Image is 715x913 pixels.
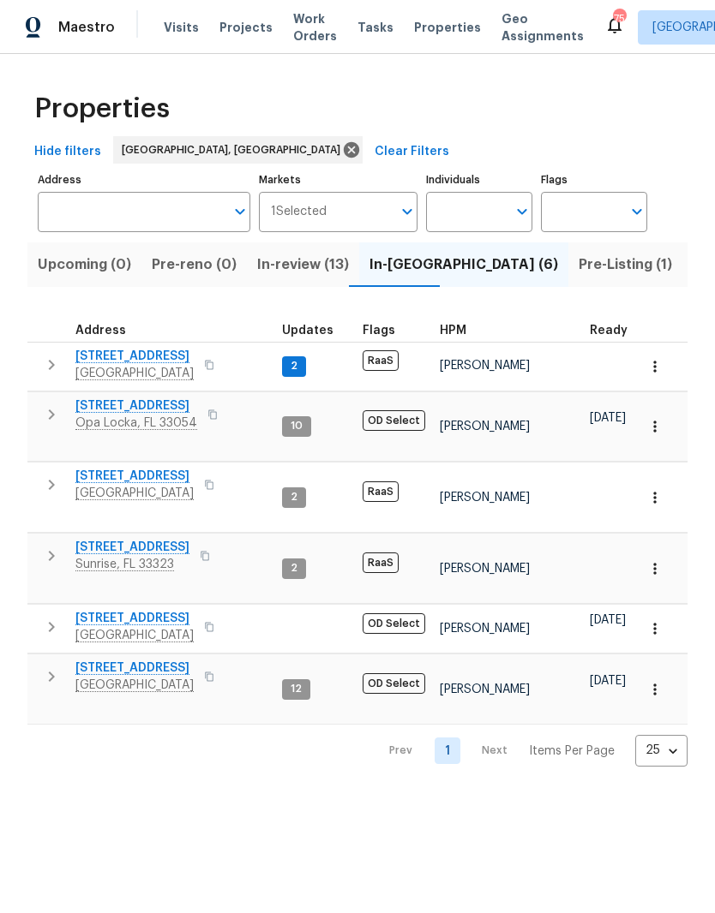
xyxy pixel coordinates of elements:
[363,325,395,337] span: Flags
[363,481,399,502] span: RaaS
[414,19,481,36] span: Properties
[440,421,530,433] span: [PERSON_NAME]
[152,253,237,277] span: Pre-reno (0)
[284,682,309,696] span: 12
[27,136,108,168] button: Hide filters
[363,552,399,573] span: RaaS
[38,175,250,185] label: Address
[590,614,626,626] span: [DATE]
[357,21,394,33] span: Tasks
[75,325,126,337] span: Address
[590,412,626,424] span: [DATE]
[293,10,337,45] span: Work Orders
[58,19,115,36] span: Maestro
[284,419,309,433] span: 10
[510,200,534,224] button: Open
[363,613,425,634] span: OD Select
[164,19,199,36] span: Visits
[38,253,131,277] span: Upcoming (0)
[284,490,304,504] span: 2
[435,737,460,764] a: Goto page 1
[590,675,626,687] span: [DATE]
[34,141,101,163] span: Hide filters
[363,410,425,431] span: OD Select
[426,175,532,185] label: Individuals
[284,359,304,373] span: 2
[363,350,399,371] span: RaaS
[529,743,615,760] p: Items Per Page
[113,136,363,164] div: [GEOGRAPHIC_DATA], [GEOGRAPHIC_DATA]
[579,253,672,277] span: Pre-Listing (1)
[541,175,647,185] label: Flags
[282,325,333,337] span: Updates
[363,673,425,694] span: OD Select
[590,325,628,337] span: Ready
[373,735,688,767] nav: Pagination Navigation
[122,141,347,158] span: [GEOGRAPHIC_DATA], [GEOGRAPHIC_DATA]
[375,141,449,163] span: Clear Filters
[440,563,530,575] span: [PERSON_NAME]
[34,100,170,117] span: Properties
[440,360,530,372] span: [PERSON_NAME]
[613,10,625,27] div: 75
[440,325,466,337] span: HPM
[228,200,252,224] button: Open
[368,136,456,168] button: Clear Filters
[219,19,273,36] span: Projects
[395,200,419,224] button: Open
[284,561,304,576] span: 2
[440,623,530,635] span: [PERSON_NAME]
[257,253,349,277] span: In-review (13)
[502,10,584,45] span: Geo Assignments
[271,205,327,219] span: 1 Selected
[590,325,643,337] div: Earliest renovation start date (first business day after COE or Checkout)
[440,492,530,504] span: [PERSON_NAME]
[625,200,649,224] button: Open
[370,253,558,277] span: In-[GEOGRAPHIC_DATA] (6)
[635,728,688,773] div: 25
[259,175,418,185] label: Markets
[440,683,530,695] span: [PERSON_NAME]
